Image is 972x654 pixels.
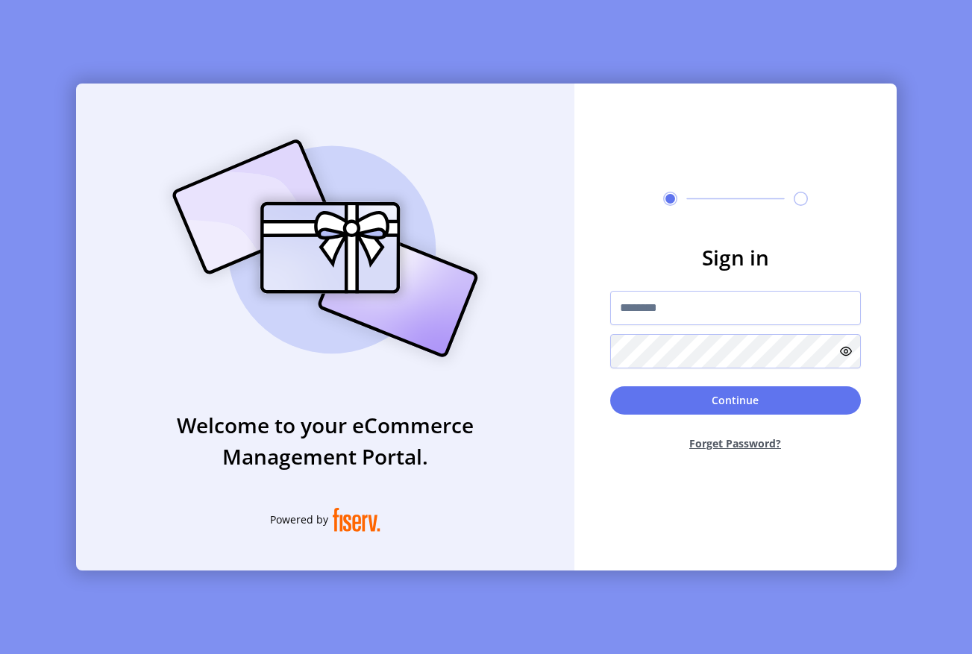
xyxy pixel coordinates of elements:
img: card_Illustration.svg [150,123,501,374]
h3: Sign in [610,242,861,273]
h3: Welcome to your eCommerce Management Portal. [76,409,574,472]
button: Forget Password? [610,424,861,463]
button: Continue [610,386,861,415]
span: Powered by [270,512,328,527]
